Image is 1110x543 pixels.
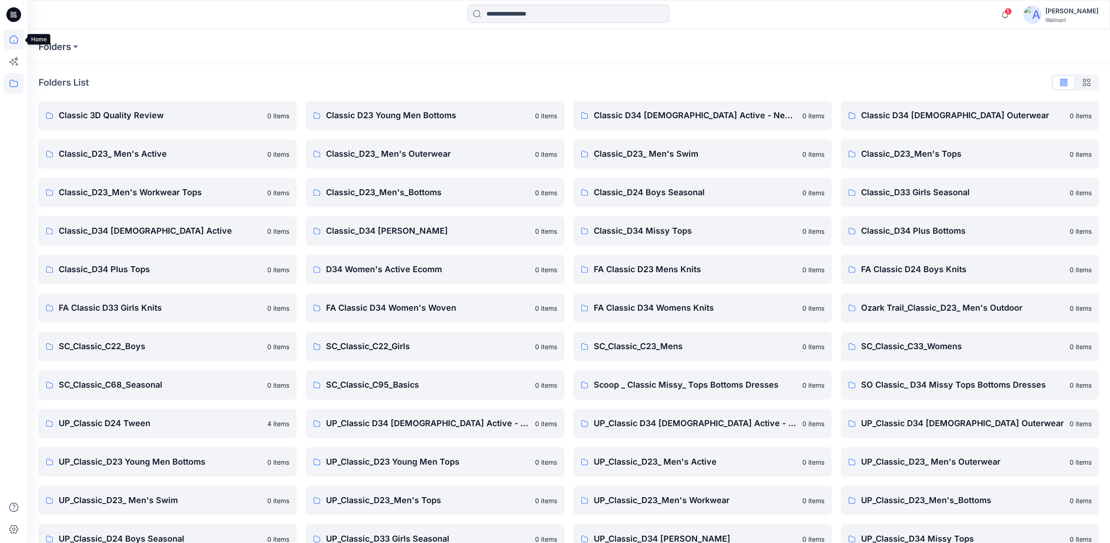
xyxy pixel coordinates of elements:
p: UP_Classic D34 [DEMOGRAPHIC_DATA] Active - L&S [594,417,797,430]
p: 0 items [267,149,289,159]
p: SC_Classic_C68_Seasonal [59,378,262,391]
a: Classic D34 [DEMOGRAPHIC_DATA] Outerwear0 items [841,101,1099,130]
a: FA Classic D24 Boys Knits0 items [841,255,1099,284]
a: UP_Classic_D23_ Men's Swim0 items [39,486,297,515]
p: UP_Classic D34 [DEMOGRAPHIC_DATA] Outerwear [861,417,1064,430]
a: Ozark Trail_Classic_D23_ Men's Outdoor0 items [841,293,1099,323]
p: 0 items [535,457,557,467]
p: 0 items [1070,265,1092,274]
a: Classic_D33 Girls Seasonal0 items [841,178,1099,207]
a: SC_Classic_C95_Basics0 items [306,370,564,400]
p: SC_Classic_C33_Womens [861,340,1064,353]
span: 5 [1005,8,1012,15]
p: 0 items [1070,457,1092,467]
p: 0 items [267,226,289,236]
p: UP_Classic_D23 Young Men Tops [326,455,529,468]
p: 0 items [267,342,289,351]
a: Classic_D34 Missy Tops0 items [574,216,832,246]
a: UP_Classic D34 [DEMOGRAPHIC_DATA] Active - Avia & AW0 items [306,409,564,438]
p: SC_Classic_C22_Girls [326,340,529,353]
a: UP_Classic_D23 Young Men Tops0 items [306,447,564,477]
p: Classic_D34 [DEMOGRAPHIC_DATA] Active [59,225,262,237]
a: FA Classic D34 Womens Knits0 items [574,293,832,323]
p: 0 items [535,380,557,390]
p: 0 items [535,149,557,159]
a: UP_Classic D34 [DEMOGRAPHIC_DATA] Outerwear0 items [841,409,1099,438]
p: SC_Classic_C23_Mens [594,340,797,353]
p: FA Classic D33 Girls Knits [59,302,262,314]
p: 0 items [802,149,824,159]
a: FA Classic D23 Mens Knits0 items [574,255,832,284]
p: 0 items [802,419,824,428]
a: Classic D23 Young Men Bottoms0 items [306,101,564,130]
a: Classic 3D Quality Review0 items [39,101,297,130]
p: 0 items [535,342,557,351]
p: Classic D23 Young Men Bottoms [326,109,529,122]
a: Classic_D23_Men's Workwear Tops0 items [39,178,297,207]
p: 0 items [535,111,557,121]
a: Classic_D34 Plus Tops0 items [39,255,297,284]
p: 0 items [1070,419,1092,428]
p: 0 items [802,226,824,236]
p: 0 items [535,303,557,313]
p: 0 items [1070,342,1092,351]
p: Folders List [39,76,89,89]
p: FA Classic D34 Women's Woven [326,302,529,314]
a: UP_Classic_D23 Young Men Bottoms0 items [39,447,297,477]
p: UP_Classic_D23 Young Men Bottoms [59,455,262,468]
a: SC_Classic_C33_Womens0 items [841,332,1099,361]
p: 0 items [802,380,824,390]
p: D34 Women's Active Ecomm [326,263,529,276]
p: 0 items [535,226,557,236]
a: Classic_D23_ Men's Outerwear0 items [306,139,564,169]
a: Classic_D34 [PERSON_NAME]0 items [306,216,564,246]
p: UP_Classic_D23_ Men's Active [594,455,797,468]
p: Classic_D23_ Men's Swim [594,148,797,160]
img: avatar [1023,5,1042,24]
p: UP_Classic_D23_Men's_Bottoms [861,494,1064,507]
p: UP_Classic_D23_ Men's Swim [59,494,262,507]
p: 0 items [267,457,289,467]
p: 0 items [802,342,824,351]
p: Classic_D23_ Men's Outerwear [326,148,529,160]
a: FA Classic D33 Girls Knits0 items [39,293,297,323]
p: 0 items [802,265,824,274]
div: Walmart [1045,16,1099,23]
a: Classic_D24 Boys Seasonal0 items [574,178,832,207]
a: SC_Classic_C23_Mens0 items [574,332,832,361]
p: Classic 3D Quality Review [59,109,262,122]
a: FA Classic D34 Women's Woven0 items [306,293,564,323]
a: UP_Classic_D23_Men's Tops0 items [306,486,564,515]
p: 0 items [802,496,824,505]
p: 0 items [1070,111,1092,121]
p: 0 items [802,303,824,313]
p: 0 items [802,111,824,121]
p: 0 items [267,111,289,121]
p: 0 items [535,265,557,274]
a: SC_Classic_C22_Boys0 items [39,332,297,361]
p: 0 items [1070,496,1092,505]
p: 0 items [1070,188,1092,197]
a: Classic_D23_ Men's Swim0 items [574,139,832,169]
p: UP_Classic D34 [DEMOGRAPHIC_DATA] Active - Avia & AW [326,417,529,430]
p: 0 items [267,380,289,390]
a: SO Classic_ D34 Missy Tops Bottoms Dresses0 items [841,370,1099,400]
p: Classic_D23_Men's_Bottoms [326,186,529,199]
p: Classic D34 [DEMOGRAPHIC_DATA] Active - New Brand [594,109,797,122]
p: 0 items [535,496,557,505]
a: UP_Classic D34 [DEMOGRAPHIC_DATA] Active - L&S0 items [574,409,832,438]
p: 0 items [267,265,289,274]
p: 0 items [535,188,557,197]
p: Classic_D23_ Men's Active [59,148,262,160]
p: 0 items [535,419,557,428]
p: FA Classic D23 Mens Knits [594,263,797,276]
p: 0 items [802,457,824,467]
p: Classic_D33 Girls Seasonal [861,186,1064,199]
p: FA Classic D24 Boys Knits [861,263,1064,276]
p: Classic_D34 [PERSON_NAME] [326,225,529,237]
a: Classic_D23_Men's_Bottoms0 items [306,178,564,207]
p: Classic_D23_Men's Workwear Tops [59,186,262,199]
a: UP_Classic_D23_ Men's Outerwear0 items [841,447,1099,477]
p: FA Classic D34 Womens Knits [594,302,797,314]
p: 0 items [267,188,289,197]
